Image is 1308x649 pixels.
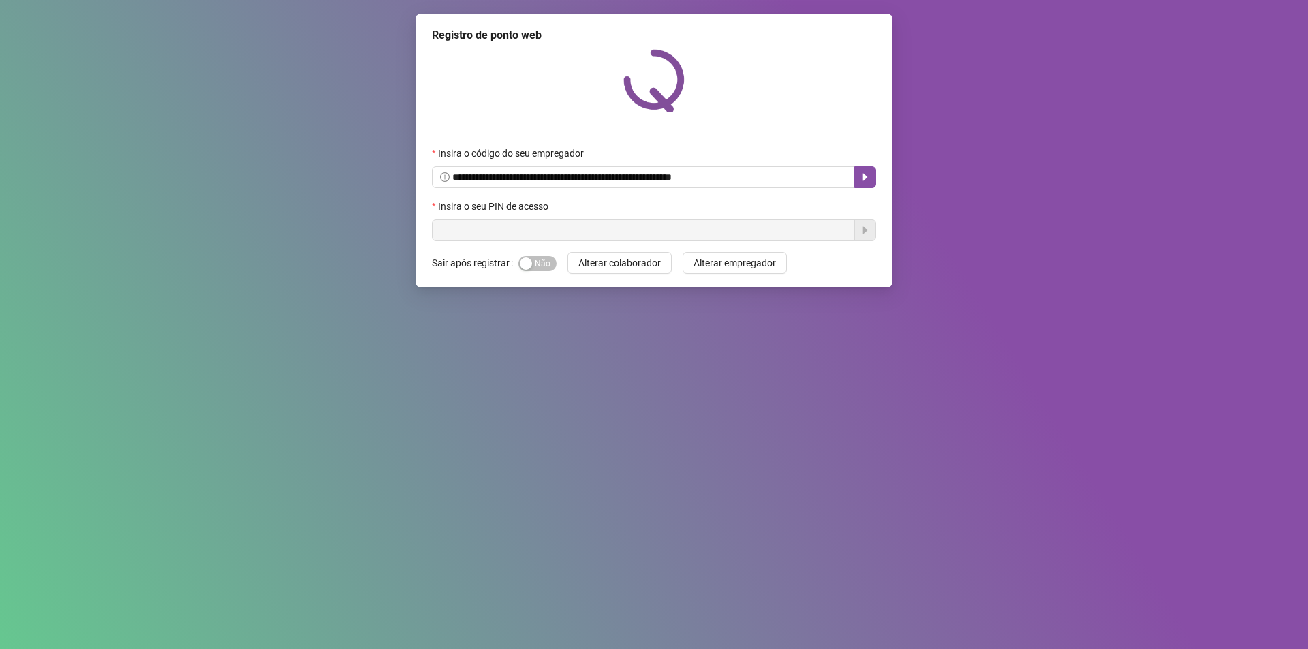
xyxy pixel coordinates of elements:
span: caret-right [860,172,871,183]
label: Insira o código do seu empregador [432,146,593,161]
span: info-circle [440,172,450,182]
img: QRPoint [623,49,685,112]
span: Alterar empregador [694,255,776,270]
button: Alterar empregador [683,252,787,274]
label: Sair após registrar [432,252,518,274]
label: Insira o seu PIN de acesso [432,199,557,214]
div: Registro de ponto web [432,27,876,44]
button: Alterar colaborador [567,252,672,274]
span: Alterar colaborador [578,255,661,270]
